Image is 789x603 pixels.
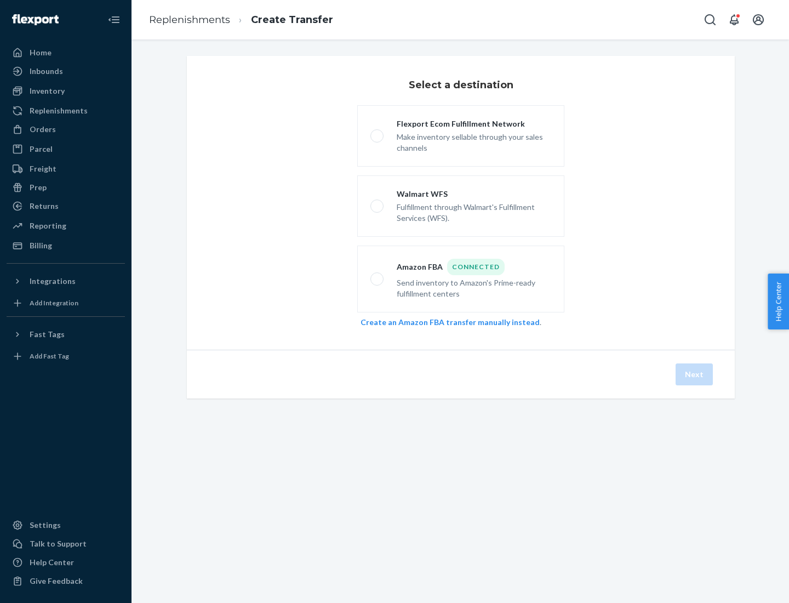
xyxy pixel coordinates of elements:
[30,538,87,549] div: Talk to Support
[699,9,721,31] button: Open Search Box
[30,520,61,531] div: Settings
[30,351,69,361] div: Add Fast Tag
[7,237,125,254] a: Billing
[7,516,125,534] a: Settings
[7,535,125,553] a: Talk to Support
[7,179,125,196] a: Prep
[397,200,551,224] div: Fulfillment through Walmart's Fulfillment Services (WFS).
[30,220,66,231] div: Reporting
[140,4,342,36] ol: breadcrumbs
[397,259,551,275] div: Amazon FBA
[30,144,53,155] div: Parcel
[30,105,88,116] div: Replenishments
[397,129,551,153] div: Make inventory sellable through your sales channels
[149,14,230,26] a: Replenishments
[7,294,125,312] a: Add Integration
[7,326,125,343] button: Fast Tags
[723,9,745,31] button: Open notifications
[30,124,56,135] div: Orders
[30,298,78,308] div: Add Integration
[103,9,125,31] button: Close Navigation
[30,201,59,212] div: Returns
[30,576,83,587] div: Give Feedback
[7,160,125,178] a: Freight
[7,140,125,158] a: Parcel
[397,275,551,299] div: Send inventory to Amazon's Prime-ready fulfillment centers
[676,363,713,385] button: Next
[7,572,125,590] button: Give Feedback
[7,62,125,80] a: Inbounds
[30,163,56,174] div: Freight
[30,66,63,77] div: Inbounds
[251,14,333,26] a: Create Transfer
[7,121,125,138] a: Orders
[409,78,513,92] h3: Select a destination
[7,82,125,100] a: Inventory
[768,274,789,329] button: Help Center
[7,554,125,571] a: Help Center
[30,276,76,287] div: Integrations
[12,14,59,25] img: Flexport logo
[30,86,65,96] div: Inventory
[7,348,125,365] a: Add Fast Tag
[361,317,540,327] a: Create an Amazon FBA transfer manually instead
[30,240,52,251] div: Billing
[397,189,551,200] div: Walmart WFS
[30,47,52,58] div: Home
[7,272,125,290] button: Integrations
[30,182,47,193] div: Prep
[361,317,561,328] div: .
[7,217,125,235] a: Reporting
[7,197,125,215] a: Returns
[7,44,125,61] a: Home
[447,259,505,275] div: Connected
[30,329,65,340] div: Fast Tags
[397,118,551,129] div: Flexport Ecom Fulfillment Network
[747,9,769,31] button: Open account menu
[7,102,125,120] a: Replenishments
[30,557,74,568] div: Help Center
